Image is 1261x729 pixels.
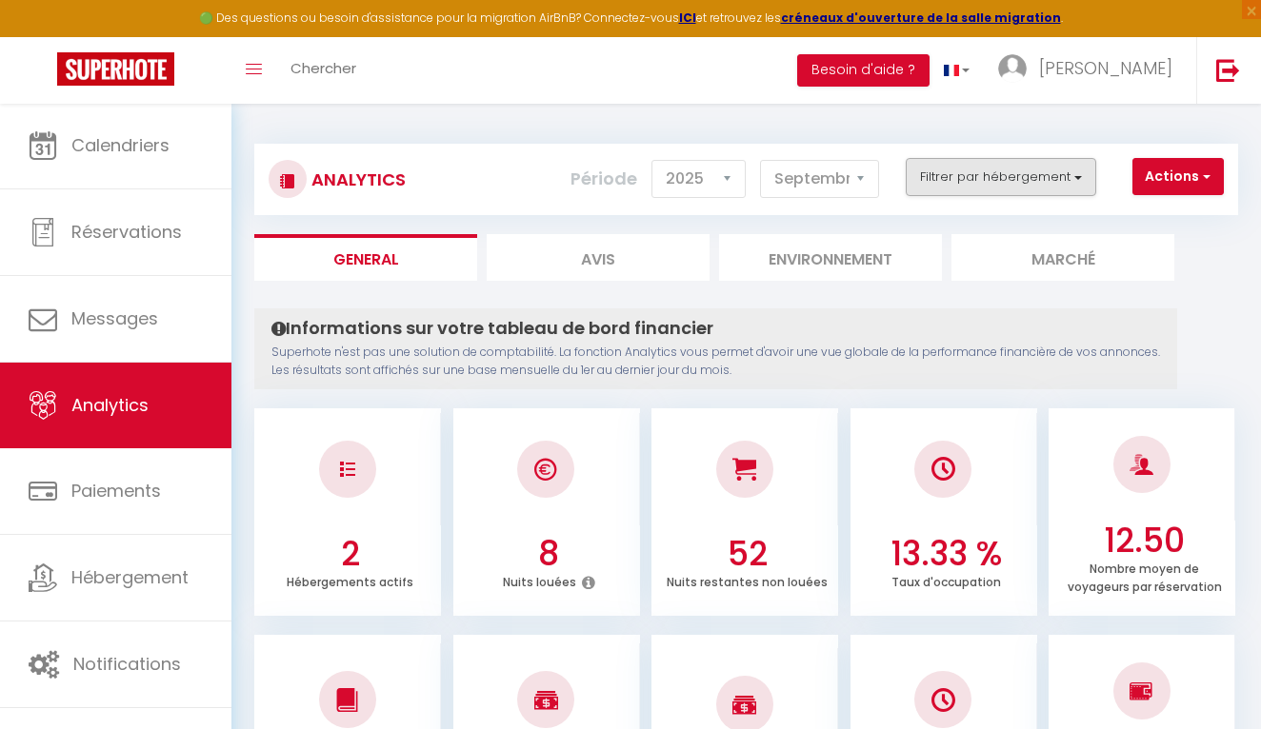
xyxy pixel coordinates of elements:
[781,10,1061,26] a: créneaux d'ouverture de la salle migration
[931,688,955,712] img: NO IMAGE
[1132,158,1224,196] button: Actions
[667,570,828,590] p: Nuits restantes non louées
[271,318,1160,339] h4: Informations sur votre tableau de bord financier
[661,534,833,574] h3: 52
[71,220,182,244] span: Réservations
[71,133,170,157] span: Calendriers
[271,344,1160,380] p: Superhote n'est pas une solution de comptabilité. La fonction Analytics vous permet d'avoir une v...
[340,462,355,477] img: NO IMAGE
[998,54,1027,83] img: ...
[307,158,406,201] h3: Analytics
[71,565,189,589] span: Hébergement
[462,534,634,574] h3: 8
[1058,521,1231,561] h3: 12.50
[73,652,181,676] span: Notifications
[287,570,413,590] p: Hébergements actifs
[71,306,158,330] span: Messages
[264,534,436,574] h3: 2
[290,58,356,78] span: Chercher
[679,10,696,26] a: ICI
[1130,680,1153,702] img: NO IMAGE
[57,52,174,86] img: Super Booking
[906,158,1096,196] button: Filtrer par hébergement
[15,8,72,65] button: Ouvrir le widget de chat LiveChat
[71,393,149,417] span: Analytics
[503,570,576,590] p: Nuits louées
[570,158,637,200] label: Période
[1068,557,1222,595] p: Nombre moyen de voyageurs par réservation
[276,37,370,104] a: Chercher
[984,37,1196,104] a: ... [PERSON_NAME]
[1039,56,1172,80] span: [PERSON_NAME]
[71,479,161,502] span: Paiements
[859,534,1031,574] h3: 13.33 %
[797,54,930,87] button: Besoin d'aide ?
[487,234,710,281] li: Avis
[254,234,477,281] li: General
[951,234,1174,281] li: Marché
[1216,58,1240,82] img: logout
[891,570,1001,590] p: Taux d'occupation
[719,234,942,281] li: Environnement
